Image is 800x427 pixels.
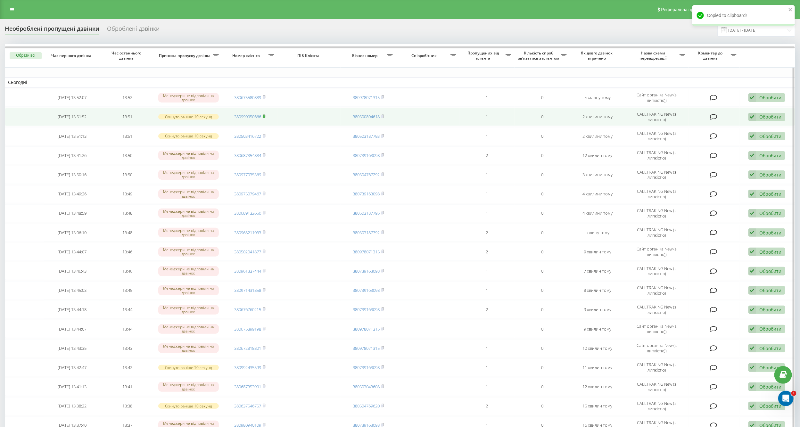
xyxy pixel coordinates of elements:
div: Обробити [760,249,782,255]
span: Час останнього дзвінка [105,51,149,61]
a: 380978071315 [353,326,380,332]
td: 0 [515,224,570,242]
div: Обробити [760,268,782,274]
a: 380502041877 [234,249,261,255]
div: Скинуто раніше 10 секунд [158,133,219,139]
td: [DATE] 13:41:13 [44,378,100,396]
div: Обробити [760,230,782,236]
td: CALLTRAKING New (з липкістю) [625,358,689,376]
span: Бізнес номер [344,53,387,58]
button: Обрати всі [10,52,42,59]
td: 4 хвилини тому [570,204,625,222]
td: 9 хвилин тому [570,301,625,319]
span: Співробітник [399,53,450,58]
td: 13:43 [100,339,155,357]
div: Обробити [760,172,782,178]
td: CALLTRAKING New (з липкістю) [625,204,689,222]
td: 0 [515,166,570,184]
td: годину тому [570,224,625,242]
button: close [788,7,793,13]
a: 380503187795 [353,210,380,216]
div: Обробити [760,384,782,390]
td: 1 [459,378,515,396]
span: Як довго дзвінок втрачено [576,51,620,61]
td: 13:52 [100,89,155,107]
div: Обробити [760,403,782,409]
div: Менеджери не відповіли на дзвінок [158,266,219,276]
td: [DATE] 13:46:43 [44,262,100,280]
td: 2 [459,243,515,261]
td: [DATE] 13:41:26 [44,146,100,164]
div: Менеджери не відповіли на дзвінок [158,305,219,315]
span: 1 [791,391,796,396]
a: 380503043608 [353,384,380,390]
td: 13:51 [100,108,155,126]
a: 380977035369 [234,172,261,177]
td: Сайт органіка New (з липкістю)) [625,320,689,338]
td: 0 [515,358,570,376]
td: 13:46 [100,262,155,280]
td: 1 [459,339,515,357]
td: 0 [515,262,570,280]
td: CALLTRAKING New (з липкістю) [625,108,689,126]
td: 2 хвилини тому [570,127,625,145]
td: 0 [515,301,570,319]
td: 4 хвилини тому [570,185,625,203]
td: 1 [459,185,515,203]
td: 13:48 [100,204,155,222]
a: 380739163098 [353,268,380,274]
td: 11 хвилин тому [570,358,625,376]
td: CALLTRAKING New (з липкістю) [625,166,689,184]
td: [DATE] 13:06:10 [44,224,100,242]
td: 0 [515,204,570,222]
div: Скинуто раніше 10 секунд [158,403,219,409]
a: 380978071315 [353,345,380,351]
span: Реферальна програма [661,7,708,12]
a: 380676760215 [234,307,261,312]
td: [DATE] 13:51:52 [44,108,100,126]
td: 0 [515,146,570,164]
td: CALLTRAKING New (з липкістю) [625,281,689,299]
span: Час першого дзвінка [50,53,94,58]
td: 8 хвилин тому [570,281,625,299]
td: 2 [459,224,515,242]
td: 13:41 [100,378,155,396]
td: 1 [459,320,515,338]
a: 380503187792 [353,230,380,235]
td: CALLTRAKING New (з липкістю) [625,127,689,145]
a: 380975079467 [234,191,261,197]
td: 13:42 [100,358,155,376]
td: 1 [459,166,515,184]
div: Менеджери не відповіли на дзвінок [158,209,219,218]
td: 2 [459,397,515,415]
td: 13:48 [100,224,155,242]
td: 9 хвилин тому [570,320,625,338]
a: 380675899198 [234,326,261,332]
div: Менеджери не відповіли на дзвінок [158,343,219,353]
div: Менеджери не відповіли на дзвінок [158,382,219,391]
td: 1 [459,127,515,145]
td: 12 хвилин тому [570,146,625,164]
td: 1 [459,204,515,222]
td: [DATE] 13:42:47 [44,358,100,376]
td: [DATE] 13:45:03 [44,281,100,299]
td: 0 [515,89,570,107]
td: CALLTRAKING New (з липкістю) [625,397,689,415]
td: 0 [515,378,570,396]
td: 1 [459,89,515,107]
a: 380739163098 [353,191,380,197]
a: 380675580889 [234,94,261,100]
a: 380739163098 [353,287,380,293]
span: Назва схеми переадресації [629,51,680,61]
td: 1 [459,281,515,299]
td: 13:45 [100,281,155,299]
td: 0 [515,320,570,338]
span: Номер клієнта [225,53,268,58]
div: Обробити [760,326,782,332]
td: 0 [515,339,570,357]
div: Обробити [760,191,782,197]
div: Менеджери не відповіли на дзвінок [158,189,219,199]
a: 380687353991 [234,384,261,390]
a: 380503416722 [234,133,261,139]
span: Коментар до дзвінка [692,51,731,61]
